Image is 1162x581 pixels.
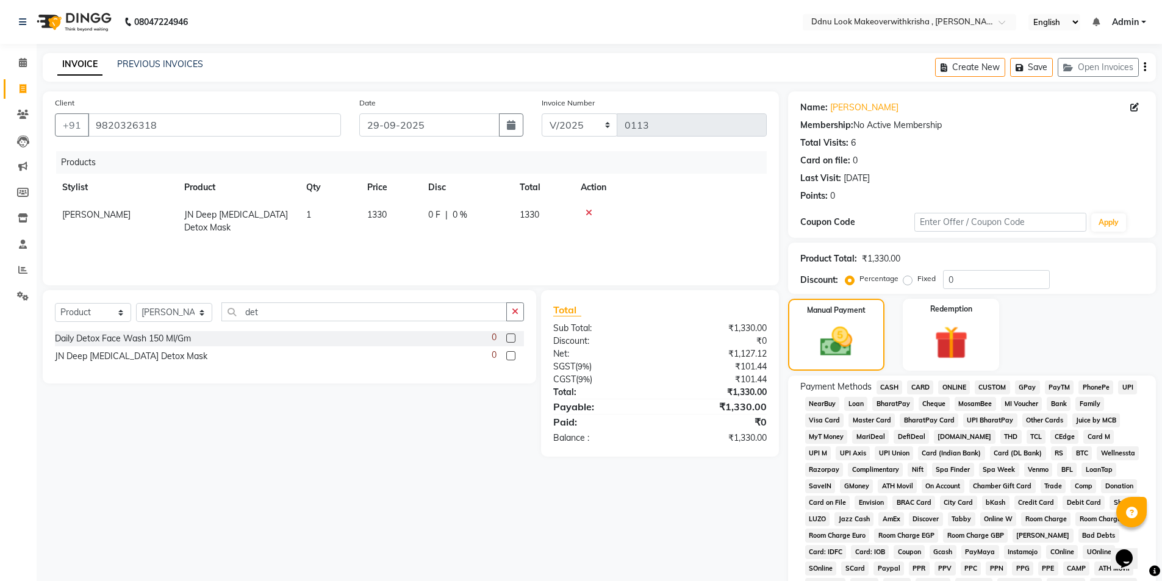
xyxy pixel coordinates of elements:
span: Debit Card [1063,496,1105,510]
span: PPN [986,561,1007,576]
span: Card: IOB [851,545,889,559]
label: Fixed [917,273,936,284]
span: Complimentary [848,463,903,477]
span: THD [1000,430,1022,444]
span: Razorpay [805,463,844,477]
div: Products [56,151,776,174]
span: ATH Movil [878,479,917,493]
div: Points: [800,190,828,202]
div: Discount: [544,335,660,348]
span: NearBuy [805,397,840,411]
div: ( ) [544,360,660,373]
span: UPI [1118,380,1137,394]
span: CUSTOM [975,380,1010,394]
span: 1330 [520,209,539,220]
div: ₹0 [660,415,776,429]
span: MariDeal [852,430,889,444]
span: BharatPay Card [900,413,958,427]
div: ₹1,330.00 [660,322,776,335]
div: Total Visits: [800,137,848,149]
span: Card on File [805,496,850,510]
span: GPay [1015,380,1040,394]
button: Open Invoices [1058,58,1139,77]
label: Redemption [930,304,972,315]
div: Paid: [544,415,660,429]
span: Room Charge [1021,512,1071,526]
span: Juice by MCB [1072,413,1121,427]
span: [PERSON_NAME] [1013,529,1074,543]
div: ₹1,330.00 [862,252,900,265]
label: Date [359,98,376,109]
span: BRAC Card [892,496,935,510]
span: PayMaya [961,545,999,559]
span: PPC [961,561,981,576]
span: Room Charge Euro [805,529,870,543]
span: Shoutlo [1110,496,1141,510]
span: Coupon [894,545,925,559]
span: SCard [841,561,869,576]
b: 08047224946 [134,5,188,39]
span: Online W [980,512,1017,526]
div: 0 [853,154,858,167]
th: Total [512,174,573,201]
span: Gcash [930,545,956,559]
span: Instamojo [1004,545,1042,559]
span: UOnline [1083,545,1115,559]
span: Card (DL Bank) [990,446,1046,460]
span: PPG [1012,561,1033,576]
span: CAMP [1063,561,1090,576]
input: Enter Offer / Coupon Code [914,213,1086,232]
div: ( ) [544,373,660,386]
span: BTC [1072,446,1092,460]
span: Room Charge USD [1075,512,1141,526]
span: PhonePe [1078,380,1113,394]
div: Card on file: [800,154,850,167]
span: Bad Debts [1078,529,1119,543]
span: LoanTap [1081,463,1116,477]
span: bKash [982,496,1010,510]
div: ₹0 [660,335,776,348]
div: ₹1,127.12 [660,348,776,360]
div: Payable: [544,399,660,414]
span: Paypal [873,561,904,576]
span: PayTM [1045,380,1074,394]
span: 1330 [367,209,387,220]
div: 6 [851,137,856,149]
span: PPR [909,561,930,576]
span: MyT Money [805,430,848,444]
button: Apply [1091,213,1126,232]
span: SGST [553,361,575,372]
input: Search by Name/Mobile/Email/Code [88,113,341,137]
span: Master Card [848,413,895,427]
span: PPV [934,561,956,576]
div: Total: [544,386,660,399]
button: Save [1010,58,1053,77]
span: Room Charge GBP [943,529,1008,543]
span: MosamBee [955,397,996,411]
span: Card M [1083,430,1114,444]
span: JN Deep [MEDICAL_DATA] Detox Mask [184,209,288,233]
span: Chamber Gift Card [969,479,1036,493]
span: CEdge [1050,430,1078,444]
span: Tabby [948,512,975,526]
div: ₹1,330.00 [660,432,776,444]
span: MI Voucher [1001,397,1042,411]
span: Room Charge EGP [874,529,938,543]
span: On Account [922,479,964,493]
span: 0 [492,331,497,344]
span: 1 [306,209,311,220]
span: CASH [877,380,903,394]
span: Family [1075,397,1104,411]
span: 0 [492,349,497,362]
span: Card (Indian Bank) [918,446,985,460]
span: Wellnessta [1097,446,1139,460]
span: Admin [1112,16,1139,29]
div: Net: [544,348,660,360]
span: SaveIN [805,479,836,493]
span: Venmo [1024,463,1053,477]
div: [DATE] [844,172,870,185]
div: Coupon Code [800,216,915,229]
img: _gift.svg [924,322,978,363]
span: SOnline [805,561,837,576]
span: DefiDeal [894,430,929,444]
